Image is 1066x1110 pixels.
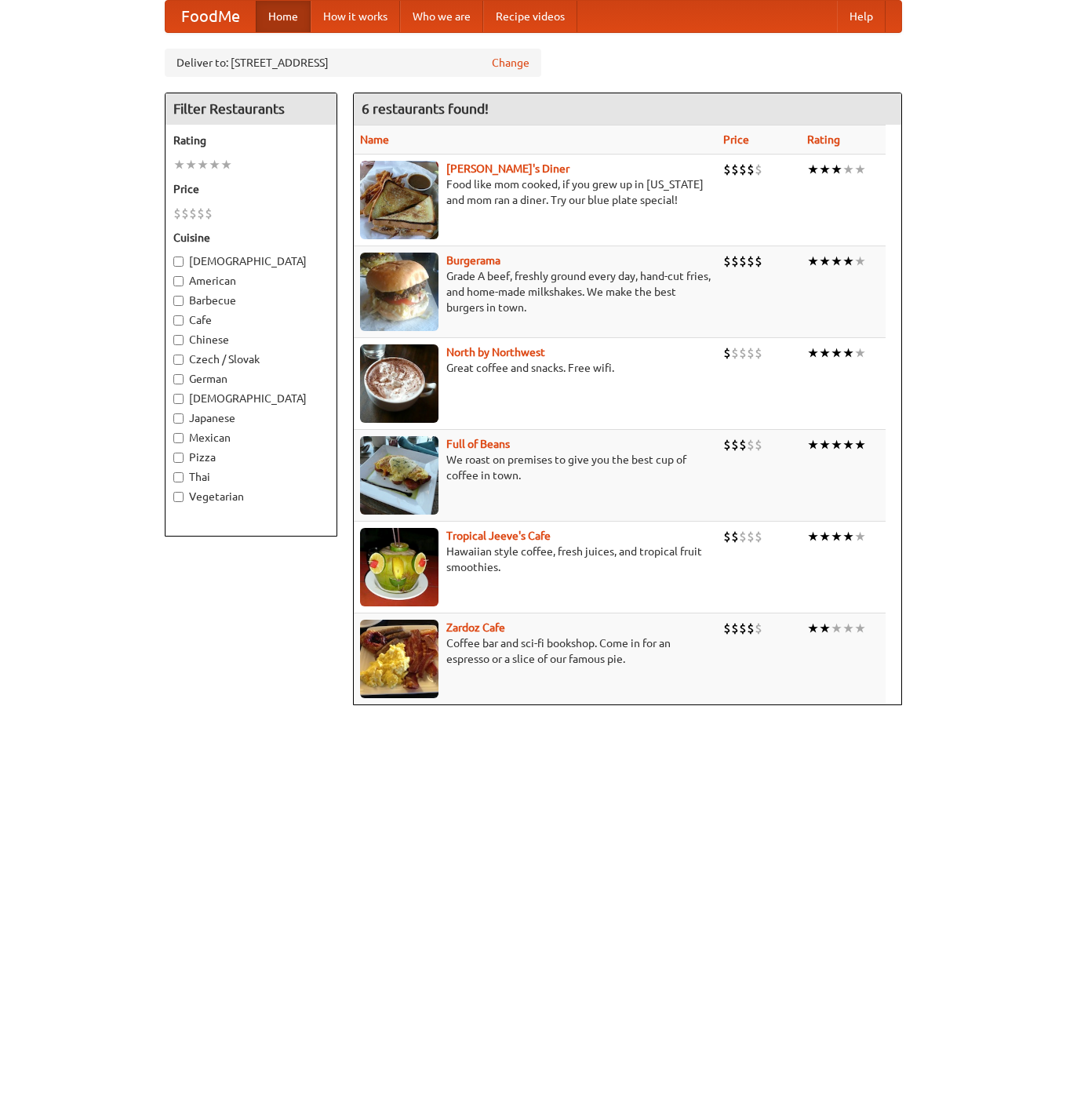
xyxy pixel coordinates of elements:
[807,436,819,453] li: ★
[831,528,842,545] li: ★
[181,205,189,222] li: $
[807,253,819,270] li: ★
[747,436,755,453] li: $
[173,276,184,286] input: American
[173,156,185,173] li: ★
[446,162,569,175] a: [PERSON_NAME]'s Diner
[755,528,762,545] li: $
[819,436,831,453] li: ★
[173,413,184,424] input: Japanese
[731,528,739,545] li: $
[755,620,762,637] li: $
[739,436,747,453] li: $
[189,205,197,222] li: $
[492,55,529,71] a: Change
[854,253,866,270] li: ★
[360,528,438,606] img: jeeves.jpg
[446,530,551,542] a: Tropical Jeeve's Cafe
[807,528,819,545] li: ★
[166,93,337,125] h4: Filter Restaurants
[165,49,541,77] div: Deliver to: [STREET_ADDRESS]
[185,156,197,173] li: ★
[819,344,831,362] li: ★
[747,253,755,270] li: $
[173,410,329,426] label: Japanese
[173,391,329,406] label: [DEMOGRAPHIC_DATA]
[755,161,762,178] li: $
[173,293,329,308] label: Barbecue
[173,257,184,267] input: [DEMOGRAPHIC_DATA]
[837,1,886,32] a: Help
[831,161,842,178] li: ★
[731,344,739,362] li: $
[819,620,831,637] li: ★
[723,620,731,637] li: $
[173,335,184,345] input: Chinese
[807,344,819,362] li: ★
[362,101,489,116] ng-pluralize: 6 restaurants found!
[842,620,854,637] li: ★
[739,528,747,545] li: $
[173,489,329,504] label: Vegetarian
[831,620,842,637] li: ★
[446,438,510,450] a: Full of Beans
[360,635,711,667] p: Coffee bar and sci-fi bookshop. Come in for an espresso or a slice of our famous pie.
[739,161,747,178] li: $
[755,253,762,270] li: $
[446,621,505,634] a: Zardoz Cafe
[739,620,747,637] li: $
[256,1,311,32] a: Home
[360,620,438,698] img: zardoz.jpg
[360,544,711,575] p: Hawaiian style coffee, fresh juices, and tropical fruit smoothies.
[166,1,256,32] a: FoodMe
[173,315,184,326] input: Cafe
[831,253,842,270] li: ★
[360,268,711,315] p: Grade A beef, freshly ground every day, hand-cut fries, and home-made milkshakes. We make the bes...
[173,253,329,269] label: [DEMOGRAPHIC_DATA]
[819,161,831,178] li: ★
[854,344,866,362] li: ★
[173,230,329,246] h5: Cuisine
[731,253,739,270] li: $
[483,1,577,32] a: Recipe videos
[360,177,711,208] p: Food like mom cooked, if you grew up in [US_STATE] and mom ran a diner. Try our blue plate special!
[747,161,755,178] li: $
[831,436,842,453] li: ★
[173,374,184,384] input: German
[842,528,854,545] li: ★
[854,620,866,637] li: ★
[723,253,731,270] li: $
[739,344,747,362] li: $
[173,133,329,148] h5: Rating
[747,344,755,362] li: $
[173,430,329,446] label: Mexican
[723,528,731,545] li: $
[842,161,854,178] li: ★
[173,351,329,367] label: Czech / Slovak
[360,360,711,376] p: Great coffee and snacks. Free wifi.
[807,161,819,178] li: ★
[446,254,500,267] a: Burgerama
[205,205,213,222] li: $
[197,205,205,222] li: $
[731,161,739,178] li: $
[173,296,184,306] input: Barbecue
[360,436,438,515] img: beans.jpg
[209,156,220,173] li: ★
[360,452,711,483] p: We roast on premises to give you the best cup of coffee in town.
[173,371,329,387] label: German
[311,1,400,32] a: How it works
[723,344,731,362] li: $
[731,620,739,637] li: $
[819,528,831,545] li: ★
[173,394,184,404] input: [DEMOGRAPHIC_DATA]
[446,346,545,358] a: North by Northwest
[842,253,854,270] li: ★
[807,620,819,637] li: ★
[360,133,389,146] a: Name
[173,449,329,465] label: Pizza
[723,436,731,453] li: $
